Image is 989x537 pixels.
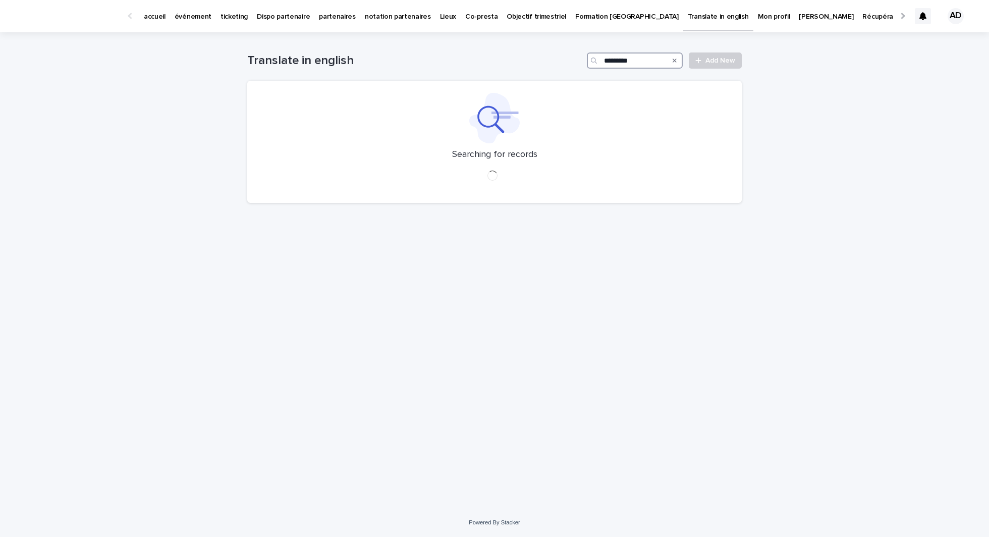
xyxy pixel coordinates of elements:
span: Add New [705,57,735,64]
img: Ls34BcGeRexTGTNfXpUC [20,6,118,26]
input: Search [587,52,683,69]
a: Powered By Stacker [469,519,520,525]
div: AD [948,8,964,24]
a: Add New [689,52,742,69]
p: Searching for records [452,149,537,160]
h1: Translate in english [247,53,583,68]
